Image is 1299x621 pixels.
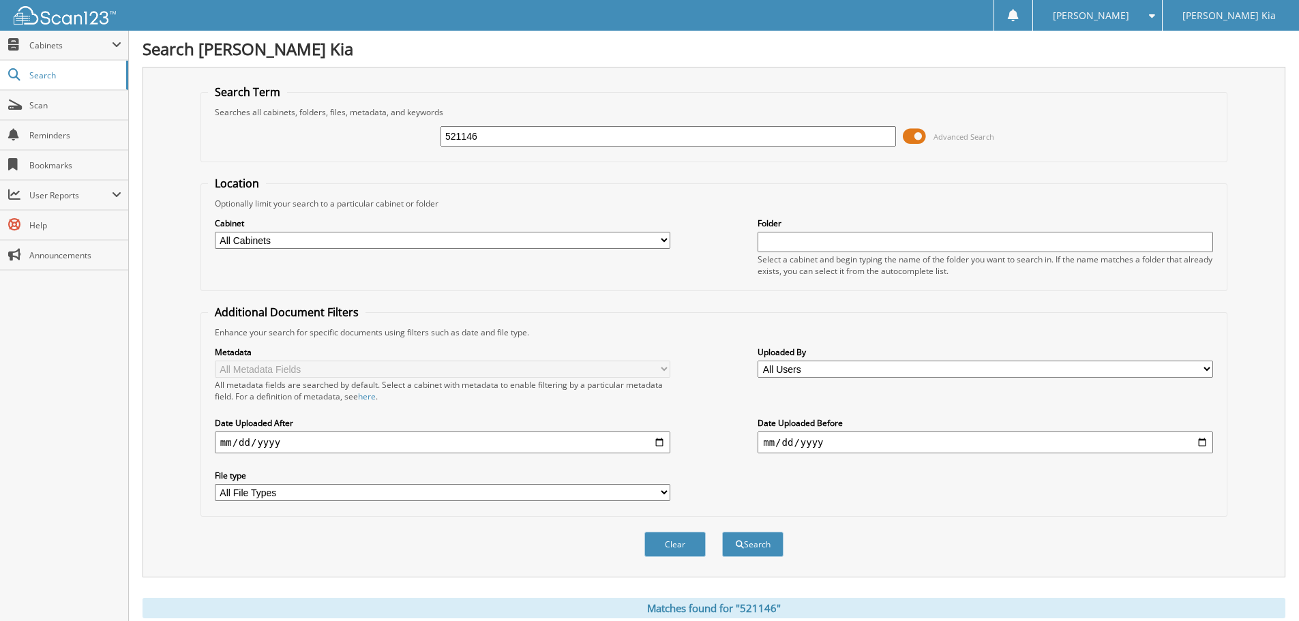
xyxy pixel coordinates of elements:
[29,100,121,111] span: Scan
[758,417,1213,429] label: Date Uploaded Before
[215,470,670,481] label: File type
[758,254,1213,277] div: Select a cabinet and begin typing the name of the folder you want to search in. If the name match...
[143,598,1285,618] div: Matches found for "521146"
[208,198,1220,209] div: Optionally limit your search to a particular cabinet or folder
[215,417,670,429] label: Date Uploaded After
[143,37,1285,60] h1: Search [PERSON_NAME] Kia
[208,305,365,320] legend: Additional Document Filters
[758,217,1213,229] label: Folder
[758,346,1213,358] label: Uploaded By
[644,532,706,557] button: Clear
[29,249,121,261] span: Announcements
[208,85,287,100] legend: Search Term
[29,160,121,171] span: Bookmarks
[29,130,121,141] span: Reminders
[14,6,116,25] img: scan123-logo-white.svg
[1053,12,1129,20] span: [PERSON_NAME]
[208,327,1220,338] div: Enhance your search for specific documents using filters such as date and file type.
[722,532,783,557] button: Search
[215,431,670,453] input: start
[29,70,119,81] span: Search
[29,190,112,201] span: User Reports
[215,379,670,402] div: All metadata fields are searched by default. Select a cabinet with metadata to enable filtering b...
[358,391,376,402] a: here
[208,106,1220,118] div: Searches all cabinets, folders, files, metadata, and keywords
[208,176,266,191] legend: Location
[215,346,670,358] label: Metadata
[29,40,112,51] span: Cabinets
[1182,12,1276,20] span: [PERSON_NAME] Kia
[215,217,670,229] label: Cabinet
[934,132,994,142] span: Advanced Search
[758,431,1213,453] input: end
[29,219,121,231] span: Help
